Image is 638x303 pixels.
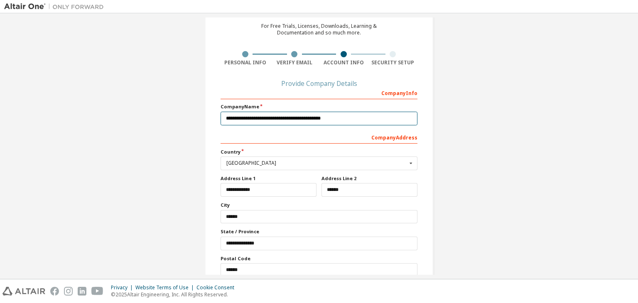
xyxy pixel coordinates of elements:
[4,2,108,11] img: Altair One
[50,287,59,296] img: facebook.svg
[226,161,407,166] div: [GEOGRAPHIC_DATA]
[221,175,317,182] label: Address Line 1
[196,284,239,291] div: Cookie Consent
[221,81,417,86] div: Provide Company Details
[261,23,377,36] div: For Free Trials, Licenses, Downloads, Learning & Documentation and so much more.
[221,130,417,144] div: Company Address
[221,103,417,110] label: Company Name
[221,59,270,66] div: Personal Info
[221,255,417,262] label: Postal Code
[221,86,417,99] div: Company Info
[321,175,417,182] label: Address Line 2
[270,59,319,66] div: Verify Email
[111,291,239,298] p: © 2025 Altair Engineering, Inc. All Rights Reserved.
[221,149,417,155] label: Country
[368,59,418,66] div: Security Setup
[91,287,103,296] img: youtube.svg
[111,284,135,291] div: Privacy
[319,59,368,66] div: Account Info
[78,287,86,296] img: linkedin.svg
[221,202,417,208] label: City
[2,287,45,296] img: altair_logo.svg
[252,8,386,18] div: Create an Altair One Account
[221,228,417,235] label: State / Province
[64,287,73,296] img: instagram.svg
[135,284,196,291] div: Website Terms of Use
